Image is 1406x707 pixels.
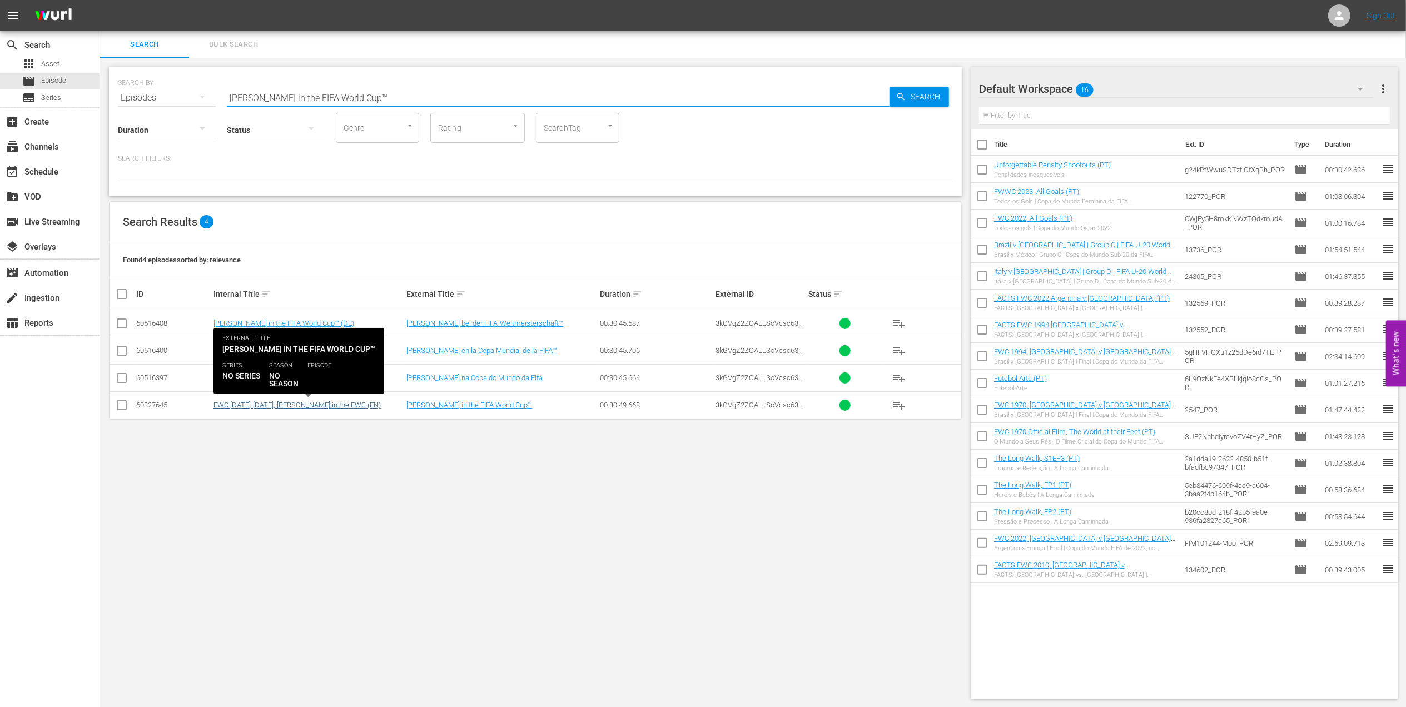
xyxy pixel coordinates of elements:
a: [PERSON_NAME] in the FIFA World Cup™ (ES) [213,346,354,355]
div: FACTS: [GEOGRAPHIC_DATA] vs. [GEOGRAPHIC_DATA] | [GEOGRAPHIC_DATA] 2010 [994,571,1176,579]
div: Default Workspace [979,73,1374,104]
span: Overlays [6,240,19,253]
div: FACTS: [GEOGRAPHIC_DATA] x [GEOGRAPHIC_DATA] | [GEOGRAPHIC_DATA] 2022 [994,305,1176,312]
span: playlist_add [892,317,906,330]
a: Brazil v [GEOGRAPHIC_DATA] | Group C | FIFA U-20 World Cup [GEOGRAPHIC_DATA] 2025™ (PT) [994,241,1175,257]
a: FWC [DATE]-[DATE], [PERSON_NAME] in the FWC (EN) [213,401,381,409]
span: Live Streaming [6,215,19,228]
span: Asset [41,58,59,69]
span: Schedule [6,165,19,178]
td: 24805_POR [1180,263,1290,290]
span: Asset [22,57,36,71]
span: create [6,291,19,305]
span: sort [261,289,271,299]
button: Open [405,121,415,131]
div: Episodes [118,82,216,113]
a: Italy v [GEOGRAPHIC_DATA] | Group D | FIFA U-20 World Cup Chile 2025™ (PT) [994,267,1171,284]
td: 132552_POR [1180,316,1290,343]
td: g24kPtWwuSDTztlOfXqBh_POR [1180,156,1290,183]
span: menu [7,9,20,22]
div: 60516408 [136,319,210,327]
td: 2a1dda19-2622-4850-b51f-bfadfbc97347_POR [1180,450,1290,476]
span: Episode [1294,403,1308,416]
span: Episode [1294,376,1308,390]
span: Episode [1294,456,1308,470]
span: Episode [1294,243,1308,256]
img: ans4CAIJ8jUAAAAAAAAAAAAAAAAAAAAAAAAgQb4GAAAAAAAAAAAAAAAAAAAAAAAAJMjXAAAAAAAAAAAAAAAAAAAAAAAAgAT5G... [27,3,80,29]
div: 00:30:45.587 [600,319,712,327]
div: External ID [716,290,805,298]
div: Brasil x [GEOGRAPHIC_DATA] | Final | Copa do Mundo da FIFA [GEOGRAPHIC_DATA] 1994 | [PERSON_NAME]... [994,358,1176,365]
a: [PERSON_NAME] bei der FIFA-Weltmeisterschaft™ [406,319,563,327]
div: External Title [406,287,596,301]
button: more_vert [1377,76,1390,102]
div: Internal Title [213,287,403,301]
a: Unforgettable Penalty Shootouts (PT) [994,161,1111,169]
span: Episode [1294,536,1308,550]
td: 00:39:28.287 [1320,290,1382,316]
a: FACTS FWC 2010, [GEOGRAPHIC_DATA] v [GEOGRAPHIC_DATA] (PT) [994,561,1129,577]
a: The Long Walk, EP1 (PT) [994,481,1071,489]
a: FWC 1994, [GEOGRAPHIC_DATA] v [GEOGRAPHIC_DATA], Final - FMR (PT) [994,347,1175,364]
a: [PERSON_NAME] en la Copa Mundial de la FIFA™ [406,346,557,355]
span: reorder [1382,429,1395,442]
td: 00:39:27.581 [1320,316,1382,343]
div: ID [136,290,210,298]
td: 13736_POR [1180,236,1290,263]
span: Create [6,115,19,128]
th: Title [994,129,1179,160]
span: reorder [1382,376,1395,389]
span: Bulk Search [196,38,271,51]
td: 122770_POR [1180,183,1290,210]
a: FWWC 2023, All Goals (PT) [994,187,1079,196]
button: Open Feedback Widget [1386,321,1406,387]
td: 5gHFVHGXu1z25dDe6id7TE_POR [1180,343,1290,370]
a: FWC 1970, [GEOGRAPHIC_DATA] v [GEOGRAPHIC_DATA], Final - FMR (PT) [994,401,1175,417]
span: Series [22,91,36,104]
a: Sign Out [1367,11,1395,20]
div: Brasil x [GEOGRAPHIC_DATA] | Final | Copa do Mundo da FIFA [GEOGRAPHIC_DATA] 1970 | Jogo completo [994,411,1176,419]
td: 00:58:36.684 [1320,476,1382,503]
span: Episode [41,75,66,86]
button: Open [605,121,615,131]
td: 01:43:23.128 [1320,423,1382,450]
div: Penalidades inesquecíveis [994,171,1111,178]
span: sort [632,289,642,299]
div: Todos os Gols | Copa do Mundo Feminina da FIFA [GEOGRAPHIC_DATA] e [GEOGRAPHIC_DATA] 2023 [994,198,1176,205]
td: CWjEy5H8mkKNWzTQdkmudA_POR [1180,210,1290,236]
span: reorder [1382,402,1395,416]
td: 01:03:06.304 [1320,183,1382,210]
div: Pressão e Processo | A Longa Caminhada [994,518,1109,525]
span: Series [41,92,61,103]
span: VOD [6,190,19,203]
span: reorder [1382,242,1395,256]
span: Episode [1294,483,1308,496]
span: Episode [1294,563,1308,576]
td: 5eb84476-609f-4ce9-a604-3baa2f4b164b_POR [1180,476,1290,503]
div: Trauma e Redenção | A Longa Caminhada [994,465,1109,472]
td: 00:30:42.636 [1320,156,1382,183]
span: Episode [1294,190,1308,203]
div: Brasil x México | Grupo C | Copa do Mundo Sub-20 da FIFA [GEOGRAPHIC_DATA] 2025™ [994,251,1176,258]
div: 00:30:45.664 [600,374,712,382]
td: 01:01:27.216 [1320,370,1382,396]
button: playlist_add [886,310,912,337]
span: reorder [1382,562,1395,576]
th: Duration [1318,129,1385,160]
td: 6L9OzNkEe4XBLkjqio8cGs_POR [1180,370,1290,396]
span: Search [6,38,19,52]
div: 60327645 [136,401,210,409]
td: 01:47:44.422 [1320,396,1382,423]
span: sort [833,289,843,299]
div: 60516400 [136,346,210,355]
td: 01:54:51.544 [1320,236,1382,263]
span: 16 [1076,78,1094,102]
a: The Long Walk, S1EP3 (PT) [994,454,1080,462]
span: 3kGVgZ2ZOALLSoVcsc63CT_ES [716,346,803,363]
span: reorder [1382,216,1395,229]
td: 02:34:14.609 [1320,343,1382,370]
a: FWC 2022, [GEOGRAPHIC_DATA] v [GEOGRAPHIC_DATA], Final - FMR (PT) [994,534,1175,551]
div: Itália x [GEOGRAPHIC_DATA] | Grupo D | Copa do Mundo Sub-20 da FIFA [GEOGRAPHIC_DATA] 2025™ [994,278,1176,285]
span: reorder [1382,536,1395,549]
span: 4 [200,215,213,228]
